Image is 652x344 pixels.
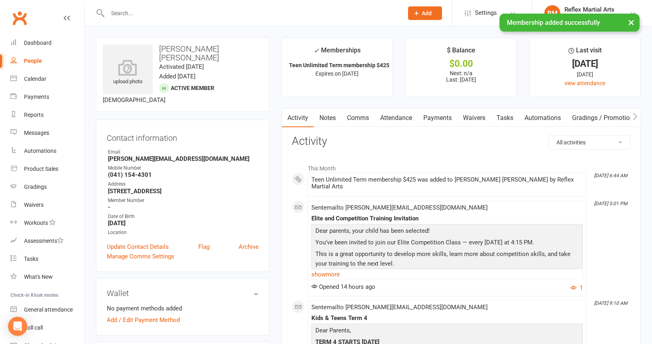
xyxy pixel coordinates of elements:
span: Sent email to [PERSON_NAME][EMAIL_ADDRESS][DOMAIN_NAME] [311,304,488,311]
a: Waivers [10,196,84,214]
a: Tasks [491,109,519,127]
strong: (041) 154-4301 [108,171,259,178]
p: This is a great opportunity to develop more skills, learn more about competition skills, and take... [313,249,581,270]
i: ✓ [314,47,319,54]
strong: [STREET_ADDRESS] [108,188,259,195]
div: Date of Birth [108,213,259,220]
a: Gradings / Promotions [566,109,642,127]
a: Payments [10,88,84,106]
div: Email [108,148,259,156]
i: [DATE] 9:10 AM [594,300,627,306]
h3: Contact information [107,130,259,142]
div: Product Sales [24,166,58,172]
div: Messages [24,130,49,136]
a: Comms [341,109,375,127]
i: [DATE] 5:01 PM [594,201,627,206]
a: Automations [519,109,566,127]
div: Reflex Martial Arts [564,13,614,20]
div: Automations [24,148,56,154]
a: Clubworx [10,8,30,28]
div: General attendance [24,306,73,313]
a: Calendar [10,70,84,88]
strong: - [108,204,259,211]
div: [DATE] [537,70,633,79]
div: What's New [24,274,53,280]
button: Add [408,6,442,20]
div: Member Number [108,197,259,204]
a: Assessments [10,232,84,250]
div: Address [108,180,259,188]
a: view attendance [565,80,606,86]
div: Open Intercom Messenger [8,317,27,336]
a: Add / Edit Payment Method [107,315,180,325]
div: Mobile Number [108,164,259,172]
div: Tasks [24,256,38,262]
a: Reports [10,106,84,124]
div: Memberships [314,45,361,60]
div: $ Balance [447,45,475,60]
a: Activity [282,109,314,127]
h3: Activity [292,135,630,148]
strong: [DATE] [108,220,259,227]
div: Workouts [24,220,48,226]
div: RM [544,5,560,21]
time: Activated [DATE] [159,63,204,70]
a: Roll call [10,319,84,337]
a: Tasks [10,250,84,268]
a: Automations [10,142,84,160]
a: Messages [10,124,84,142]
div: Kids & Teens Term 4 [311,315,583,322]
a: Update Contact Details [107,242,169,252]
p: You’ve been invited to join our Elite Competition Class — every [DATE] at 4:15 PM. [313,238,581,249]
a: Payments [418,109,457,127]
a: Dashboard [10,34,84,52]
span: Settings [475,4,497,22]
a: People [10,52,84,70]
div: Reports [24,112,44,118]
a: Workouts [10,214,84,232]
a: What's New [10,268,84,286]
a: Flag [198,242,209,252]
div: Teen Unlimited Term membership $425 was added to [PERSON_NAME] [PERSON_NAME] by Reflex Martial Arts [311,176,583,190]
a: Product Sales [10,160,84,178]
a: Attendance [375,109,418,127]
a: Manage Comms Settings [107,252,174,261]
span: Add [422,10,432,16]
a: show more [311,269,583,280]
div: Payments [24,94,49,100]
button: × [624,14,638,31]
p: Dear parents, your child has been selected! [313,226,581,238]
div: Dashboard [24,40,52,46]
h3: [PERSON_NAME] [PERSON_NAME] [103,44,263,62]
a: Waivers [457,109,491,127]
div: Gradings [24,184,47,190]
div: Elite and Competition Training Invitation [311,215,583,222]
div: Membership added successfully [500,14,640,32]
span: Expires on [DATE] [316,70,359,77]
div: People [24,58,42,64]
a: Notes [314,109,341,127]
a: Archive [239,242,259,252]
div: Location [108,229,259,236]
div: upload photo [103,60,153,86]
a: General attendance kiosk mode [10,301,84,319]
span: Opened 14 hours ago [311,283,375,290]
div: [DATE] [537,60,633,68]
strong: [PERSON_NAME][EMAIL_ADDRESS][DOMAIN_NAME] [108,155,259,162]
button: 1 [570,283,583,293]
span: Sent email to [PERSON_NAME][EMAIL_ADDRESS][DOMAIN_NAME] [311,204,488,211]
h3: Wallet [107,289,259,298]
div: Waivers [24,202,44,208]
i: [DATE] 6:44 AM [594,173,627,178]
div: $0.00 [413,60,509,68]
div: Assessments [24,238,64,244]
span: Active member [171,85,214,91]
strong: Teen Unlimited Term membership $425 [289,62,389,68]
li: No payment methods added [107,304,259,313]
div: Reflex Martial Arts [564,6,614,13]
li: This Month [292,160,630,173]
p: Dear Parents, [313,326,581,337]
input: Search... [105,8,398,19]
span: [DEMOGRAPHIC_DATA] [103,96,165,104]
div: Last visit [568,45,602,60]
